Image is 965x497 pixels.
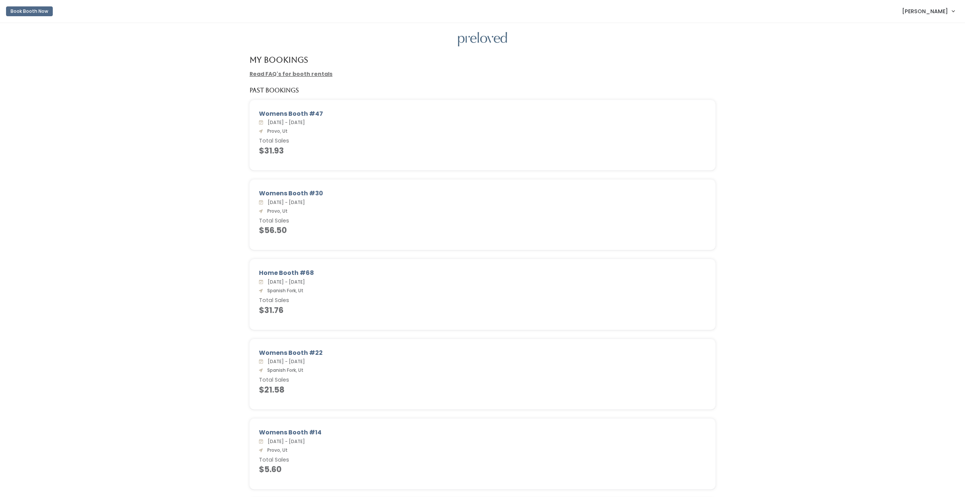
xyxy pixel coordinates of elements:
div: Womens Booth #14 [259,428,706,437]
span: Provo, Ut [264,128,288,134]
h5: Past Bookings [250,87,299,94]
span: Spanish Fork, Ut [264,367,303,373]
span: [DATE] - [DATE] [265,279,305,285]
h4: $21.58 [259,385,706,394]
span: [DATE] - [DATE] [265,119,305,126]
h6: Total Sales [259,138,706,144]
span: [DATE] - [DATE] [265,438,305,445]
div: Womens Booth #22 [259,348,706,357]
span: Spanish Fork, Ut [264,287,303,294]
h6: Total Sales [259,457,706,463]
h4: $31.93 [259,146,706,155]
h4: $5.60 [259,465,706,474]
div: Womens Booth #47 [259,109,706,118]
h4: $31.76 [259,306,706,314]
h4: $56.50 [259,226,706,235]
div: Womens Booth #30 [259,189,706,198]
a: Read FAQ's for booth rentals [250,70,332,78]
button: Book Booth Now [6,6,53,16]
span: Provo, Ut [264,447,288,453]
a: [PERSON_NAME] [895,3,962,19]
div: Home Booth #68 [259,268,706,278]
h6: Total Sales [259,218,706,224]
h4: My Bookings [250,55,308,64]
span: [PERSON_NAME] [902,7,948,15]
img: preloved logo [458,32,507,47]
h6: Total Sales [259,377,706,383]
span: Provo, Ut [264,208,288,214]
h6: Total Sales [259,298,706,304]
a: Book Booth Now [6,3,53,20]
span: [DATE] - [DATE] [265,199,305,206]
span: [DATE] - [DATE] [265,358,305,365]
